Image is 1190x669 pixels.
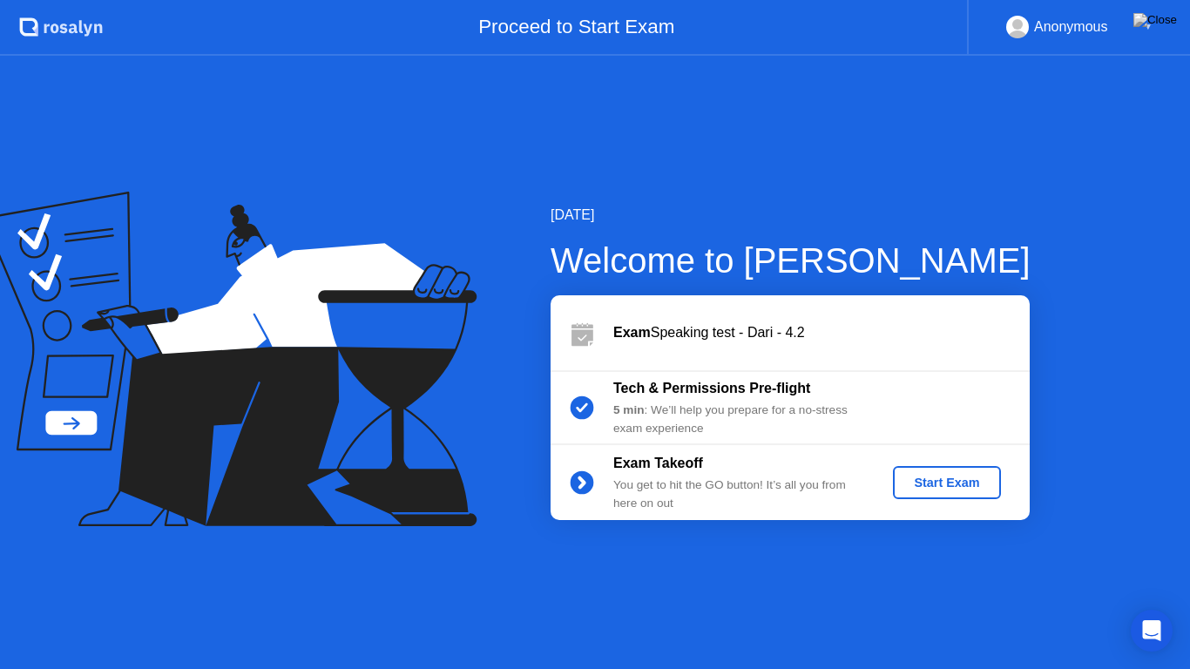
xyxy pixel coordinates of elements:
div: You get to hit the GO button! It’s all you from here on out [613,476,864,512]
b: Tech & Permissions Pre-flight [613,381,810,395]
div: Speaking test - Dari - 4.2 [613,322,1030,343]
img: Close [1133,13,1177,27]
b: Exam [613,325,651,340]
div: Welcome to [PERSON_NAME] [551,234,1031,287]
div: Start Exam [900,476,993,490]
b: Exam Takeoff [613,456,703,470]
div: : We’ll help you prepare for a no-stress exam experience [613,402,864,437]
div: Open Intercom Messenger [1131,610,1173,652]
div: [DATE] [551,205,1031,226]
b: 5 min [613,403,645,416]
button: Start Exam [893,466,1000,499]
div: Anonymous [1034,16,1108,38]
